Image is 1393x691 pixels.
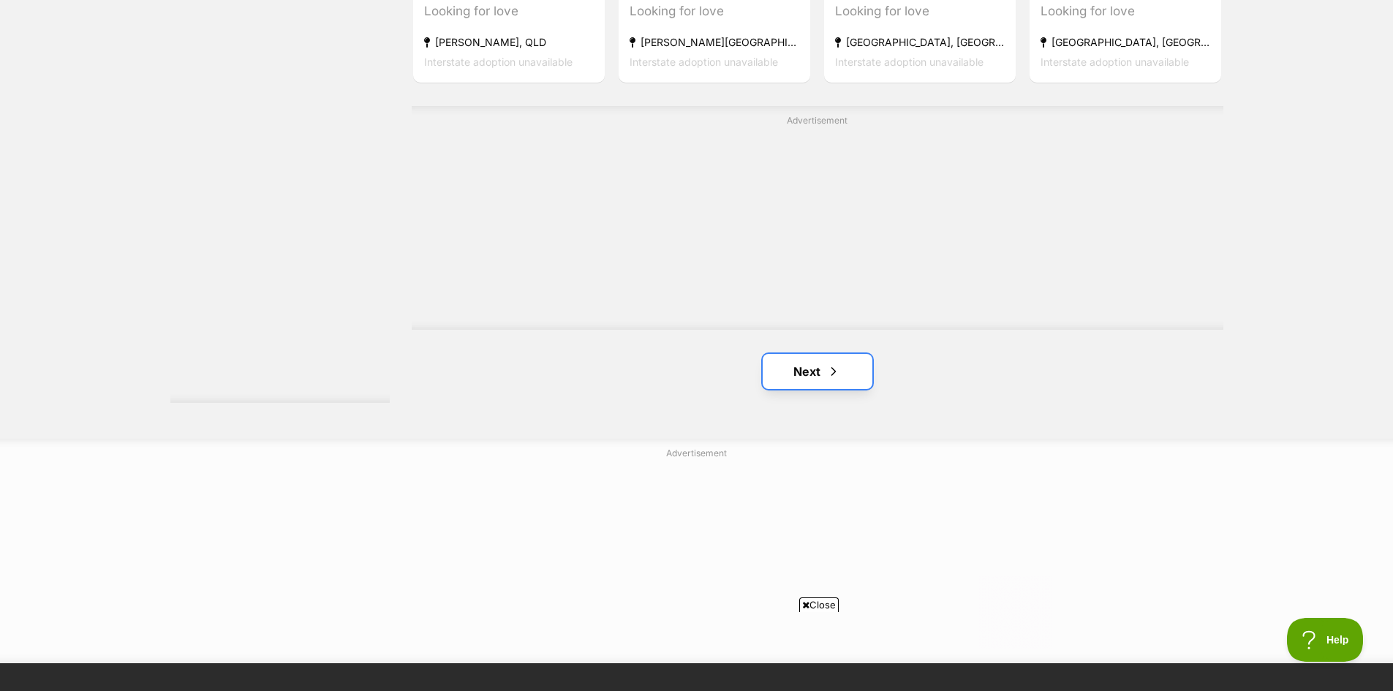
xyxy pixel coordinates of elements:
div: Looking for love [424,1,594,21]
div: Advertisement [412,106,1223,331]
strong: [GEOGRAPHIC_DATA], [GEOGRAPHIC_DATA] [835,32,1005,52]
strong: [PERSON_NAME], QLD [424,32,594,52]
iframe: Advertisement [342,618,1052,684]
iframe: Help Scout Beacon - Open [1287,618,1364,662]
span: Interstate adoption unavailable [835,56,984,68]
span: Interstate adoption unavailable [1041,56,1189,68]
nav: Pagination [412,354,1223,389]
span: Interstate adoption unavailable [630,56,778,68]
strong: [GEOGRAPHIC_DATA], [GEOGRAPHIC_DATA] [1041,32,1210,52]
span: Interstate adoption unavailable [424,56,573,68]
div: Looking for love [1041,1,1210,21]
div: Looking for love [630,1,799,21]
div: Looking for love [835,1,1005,21]
strong: [PERSON_NAME][GEOGRAPHIC_DATA], [GEOGRAPHIC_DATA] [630,32,799,52]
span: Close [799,597,839,612]
a: Next page [763,354,872,389]
iframe: Advertisement [463,132,1172,315]
iframe: Advertisement [342,466,1052,649]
